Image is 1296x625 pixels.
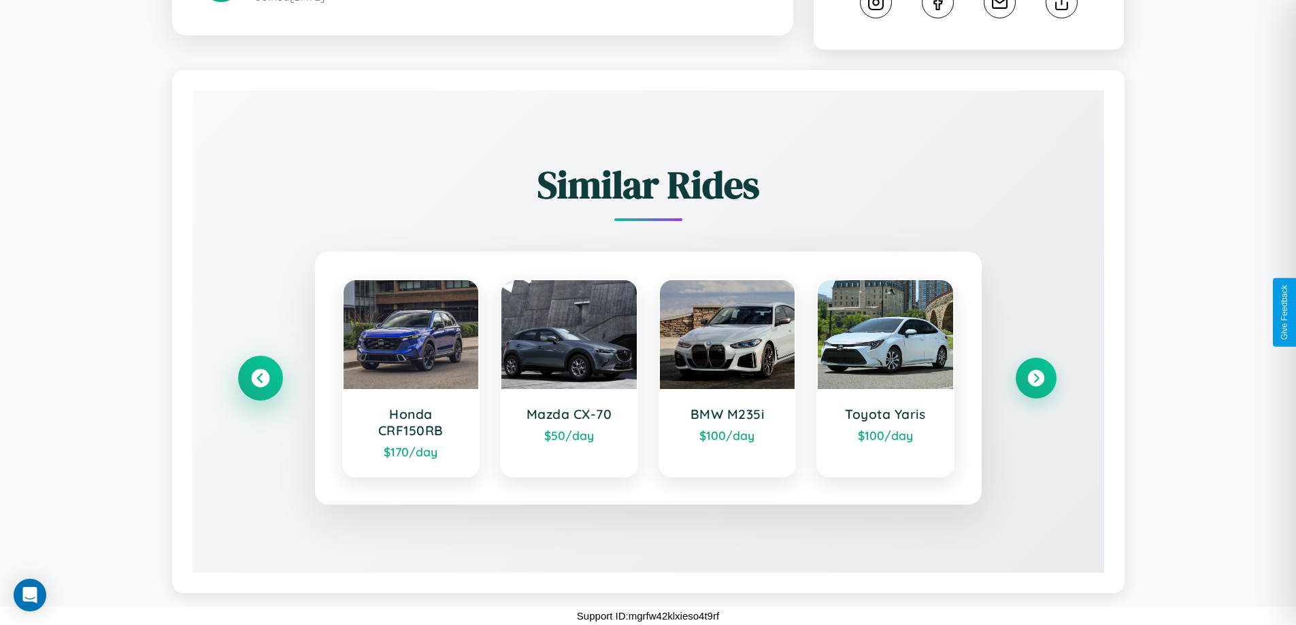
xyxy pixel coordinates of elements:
[659,279,797,477] a: BMW M235i$100/day
[357,444,465,459] div: $ 170 /day
[515,428,623,443] div: $ 50 /day
[515,406,623,422] h3: Mazda CX-70
[14,579,46,611] div: Open Intercom Messenger
[342,279,480,477] a: Honda CRF150RB$170/day
[816,279,954,477] a: Toyota Yaris$100/day
[674,428,782,443] div: $ 100 /day
[674,406,782,422] h3: BMW M235i
[357,406,465,439] h3: Honda CRF150RB
[577,607,719,625] p: Support ID: mgrfw42klxieso4t9rf
[240,158,1057,211] h2: Similar Rides
[500,279,638,477] a: Mazda CX-70$50/day
[831,428,940,443] div: $ 100 /day
[1280,285,1289,340] div: Give Feedback
[831,406,940,422] h3: Toyota Yaris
